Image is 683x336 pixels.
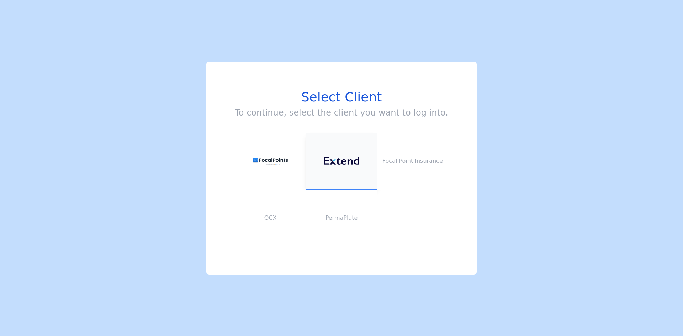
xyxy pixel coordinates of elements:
[235,214,306,222] p: OCX
[235,90,448,104] h1: Select Client
[306,190,377,246] button: PermaPlate
[377,157,448,165] p: Focal Point Insurance
[377,133,448,190] button: Focal Point Insurance
[235,107,448,118] h3: To continue, select the client you want to log into.
[235,190,306,246] button: OCX
[306,214,377,222] p: PermaPlate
